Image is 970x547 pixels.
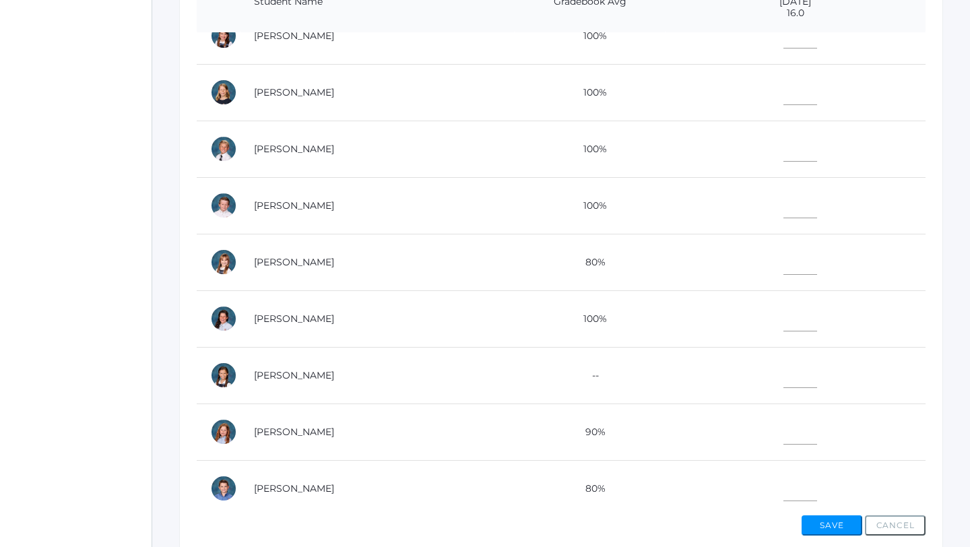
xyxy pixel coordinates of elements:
[515,290,665,347] td: 100%
[254,313,334,325] a: [PERSON_NAME]
[254,482,334,494] a: [PERSON_NAME]
[254,369,334,381] a: [PERSON_NAME]
[865,515,926,536] button: Cancel
[515,177,665,234] td: 100%
[515,404,665,460] td: 90%
[254,256,334,268] a: [PERSON_NAME]
[254,86,334,98] a: [PERSON_NAME]
[515,121,665,177] td: 100%
[254,426,334,438] a: [PERSON_NAME]
[515,234,665,290] td: 80%
[515,347,665,404] td: --
[679,7,912,19] span: 16.0
[210,475,237,502] div: Hunter Reid
[210,22,237,49] div: Brynn Boyer
[210,362,237,389] div: Scarlett Maurer
[515,7,665,64] td: 100%
[210,135,237,162] div: Ian Doyle
[802,515,862,536] button: Save
[210,192,237,219] div: Timothy Edlin
[210,249,237,276] div: Remy Evans
[210,418,237,445] div: Adeline Porter
[210,79,237,106] div: Haelyn Bradley
[210,305,237,332] div: Stella Honeyman
[254,30,334,42] a: [PERSON_NAME]
[254,199,334,212] a: [PERSON_NAME]
[515,64,665,121] td: 100%
[515,460,665,517] td: 80%
[254,143,334,155] a: [PERSON_NAME]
